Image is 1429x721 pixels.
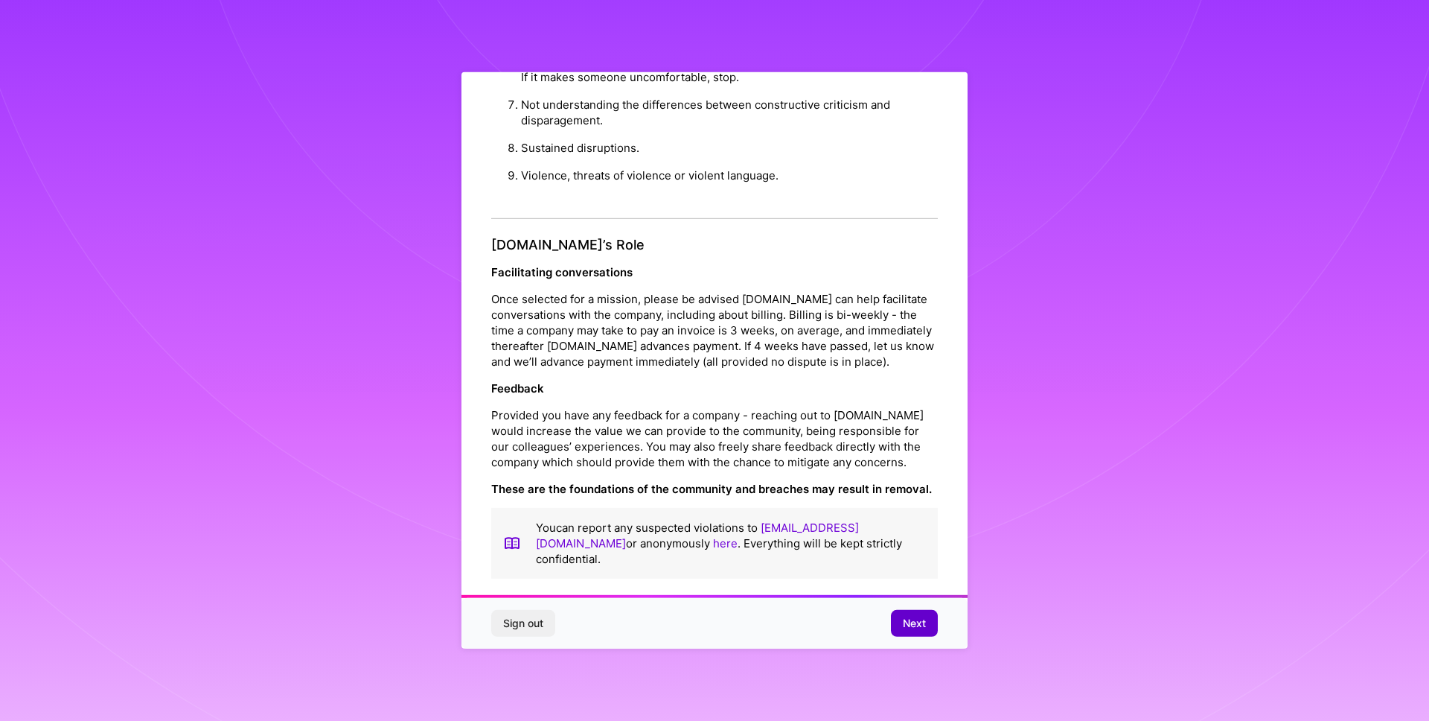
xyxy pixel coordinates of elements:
[521,134,938,162] li: Sustained disruptions.
[491,237,938,253] h4: [DOMAIN_NAME]’s Role
[491,482,932,496] strong: These are the foundations of the community and breaches may result in removal.
[521,162,938,189] li: Violence, threats of violence or violent language.
[491,381,544,396] strong: Feedback
[536,520,926,567] p: You can report any suspected violations to or anonymously . Everything will be kept strictly conf...
[491,610,555,637] button: Sign out
[903,616,926,631] span: Next
[521,91,938,134] li: Not understanding the differences between constructive criticism and disparagement.
[491,265,633,279] strong: Facilitating conversations
[536,521,859,550] a: [EMAIL_ADDRESS][DOMAIN_NAME]
[503,616,543,631] span: Sign out
[491,291,938,369] p: Once selected for a mission, please be advised [DOMAIN_NAME] can help facilitate conversations wi...
[491,407,938,470] p: Provided you have any feedback for a company - reaching out to [DOMAIN_NAME] would increase the v...
[503,520,521,567] img: book icon
[891,610,938,637] button: Next
[713,536,738,550] a: here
